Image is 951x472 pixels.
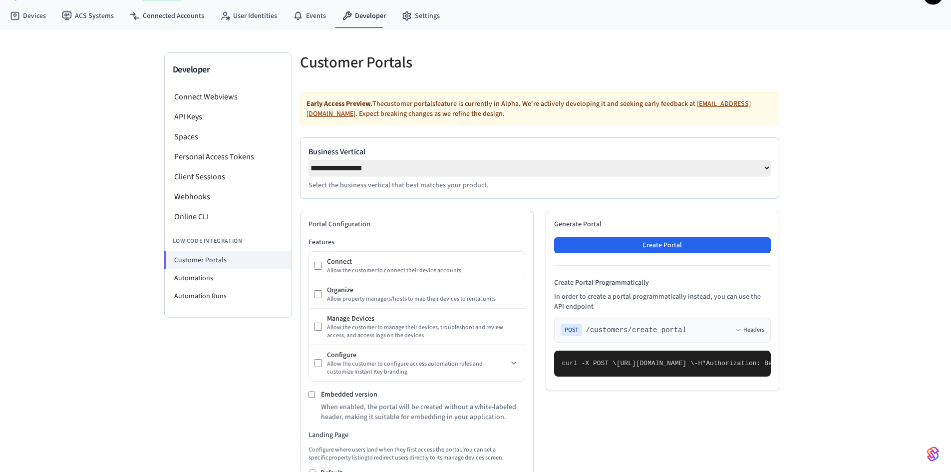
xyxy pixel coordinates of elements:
[617,360,694,367] span: [URL][DOMAIN_NAME] \
[164,251,292,269] li: Customer Portals
[554,278,771,288] h4: Create Portal Programmatically
[309,146,771,158] label: Business Vertical
[327,267,520,275] div: Allow the customer to connect their device accounts
[285,7,334,25] a: Events
[307,99,372,109] strong: Early Access Preview.
[554,292,771,312] p: In order to create a portal programmatically instead, you can use the API endpoint
[165,107,292,127] li: API Keys
[554,237,771,253] button: Create Portal
[927,446,939,462] img: SeamLogoGradient.69752ec5.svg
[321,390,377,400] label: Embedded version
[554,219,771,229] h2: Generate Portal
[309,219,525,229] h2: Portal Configuration
[327,360,508,376] div: Allow the customer to configure access automation rules and customize Instant Key branding
[309,237,525,247] h3: Features
[2,7,54,25] a: Devices
[165,207,292,227] li: Online CLI
[165,147,292,167] li: Personal Access Tokens
[394,7,448,25] a: Settings
[212,7,285,25] a: User Identities
[122,7,212,25] a: Connected Accounts
[327,285,520,295] div: Organize
[321,402,525,422] p: When enabled, the portal will be created without a white-labeled header, making it suitable for e...
[735,326,764,334] button: Headers
[694,360,702,367] span: -H
[173,63,284,77] h3: Developer
[165,231,292,251] li: Low Code Integration
[307,99,751,119] a: [EMAIL_ADDRESS][DOMAIN_NAME]
[309,180,771,190] p: Select the business vertical that best matches your product.
[300,92,779,125] div: The customer portals feature is currently in Alpha. We're actively developing it and seeking earl...
[165,287,292,305] li: Automation Runs
[327,324,520,340] div: Allow the customer to manage their devices, troubleshoot and review access, and access logs on th...
[165,87,292,107] li: Connect Webviews
[54,7,122,25] a: ACS Systems
[300,52,534,73] h5: Customer Portals
[165,269,292,287] li: Automations
[309,430,525,440] h3: Landing Page
[327,314,520,324] div: Manage Devices
[327,350,508,360] div: Configure
[309,446,525,462] p: Configure where users land when they first access the portal. You can set a specific property lis...
[561,324,582,336] span: POST
[562,360,617,367] span: curl -X POST \
[165,127,292,147] li: Spaces
[327,295,520,303] div: Allow property managers/hosts to map their devices to rental units
[702,360,869,367] span: "Authorization: Bearer seam_api_key_123456"
[327,257,520,267] div: Connect
[586,325,687,335] span: /customers/create_portal
[165,187,292,207] li: Webhooks
[165,167,292,187] li: Client Sessions
[334,7,394,25] a: Developer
